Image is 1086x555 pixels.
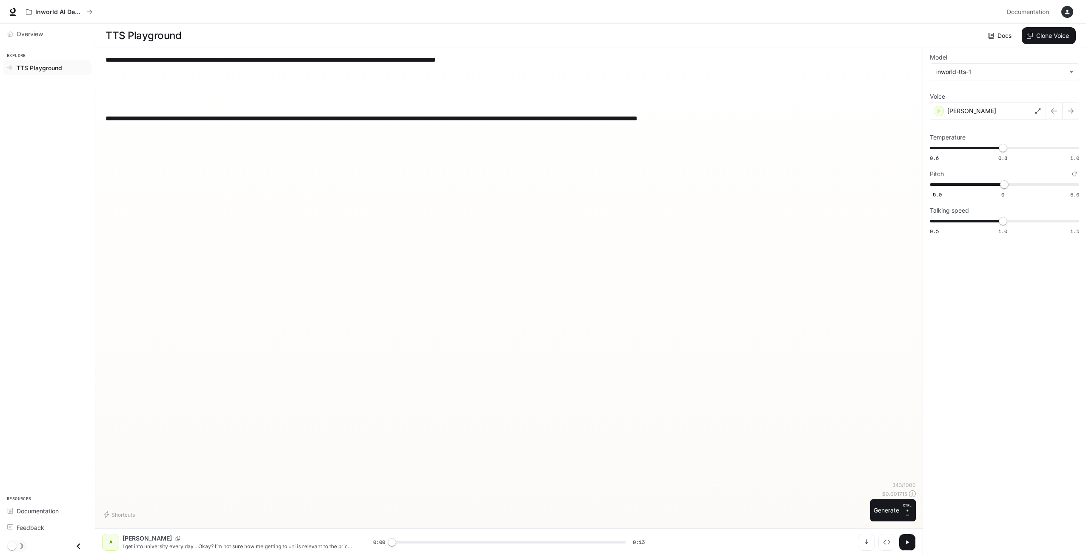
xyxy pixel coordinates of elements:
div: inworld-tts-1 [930,64,1079,80]
span: 0.8 [998,154,1007,162]
p: [PERSON_NAME] [123,534,172,543]
a: Feedback [3,520,91,535]
button: Clone Voice [1022,27,1076,44]
span: 1.5 [1070,228,1079,235]
p: $ 0.001715 [882,490,907,498]
span: Dark mode toggle [8,541,16,550]
span: 5.0 [1070,191,1079,198]
p: Model [930,54,947,60]
button: Reset to default [1070,169,1079,179]
p: Pitch [930,171,944,177]
p: Inworld AI Demos [35,9,83,16]
span: 1.0 [1070,154,1079,162]
button: Download audio [858,534,875,551]
button: Copy Voice ID [172,536,184,541]
span: 0:13 [633,538,645,546]
a: Overview [3,26,91,41]
h1: TTS Playground [106,27,181,44]
span: 0:00 [373,538,385,546]
span: Feedback [17,523,44,532]
span: 0 [1001,191,1004,198]
span: 1.0 [998,228,1007,235]
a: Documentation [3,504,91,518]
p: I get into university every day.…Okay? I’m not sure how me getting to uni is relevant to the pric... [123,543,353,550]
button: Inspect [878,534,895,551]
p: Temperature [930,134,966,140]
span: -5.0 [930,191,942,198]
a: Documentation [1003,3,1055,20]
span: Overview [17,29,43,38]
a: Docs [986,27,1015,44]
span: Documentation [1007,7,1049,17]
button: Close drawer [69,538,88,555]
span: 0.5 [930,228,939,235]
p: Talking speed [930,208,969,213]
p: Voice [930,94,945,100]
div: inworld-tts-1 [936,68,1065,76]
span: TTS Playground [17,63,62,72]
p: ⏎ [903,503,912,518]
a: TTS Playground [3,60,91,75]
span: Documentation [17,507,59,515]
div: A [104,535,117,549]
button: GenerateCTRL +⏎ [870,499,916,521]
button: Shortcuts [102,508,138,521]
p: [PERSON_NAME] [947,107,996,115]
p: 343 / 1000 [892,481,916,489]
p: CTRL + [903,503,912,513]
span: 0.6 [930,154,939,162]
button: All workspaces [22,3,96,20]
